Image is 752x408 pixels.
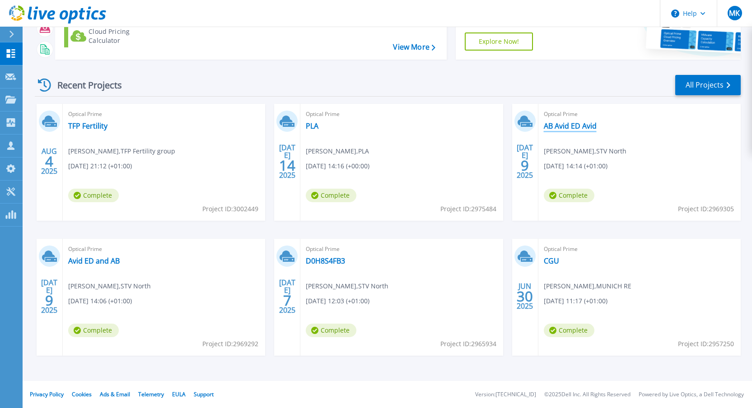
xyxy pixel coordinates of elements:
a: Ads & Email [100,390,130,398]
span: [DATE] 21:12 (+01:00) [68,161,132,171]
span: [DATE] 12:03 (+01:00) [306,296,369,306]
li: Powered by Live Optics, a Dell Technology [639,392,744,398]
a: CGU [544,256,559,265]
div: [DATE] 2025 [279,145,296,178]
div: [DATE] 2025 [41,280,58,313]
span: [DATE] 14:14 (+01:00) [544,161,607,171]
a: Telemetry [138,390,164,398]
a: View More [393,43,435,51]
span: [PERSON_NAME] , STV North [306,281,388,291]
div: [DATE] 2025 [516,145,533,178]
a: AB Avid ED Avid [544,121,597,130]
span: Complete [68,324,119,337]
a: Cloud Pricing Calculator [64,25,165,47]
a: Support [194,390,214,398]
span: Complete [306,324,356,337]
span: Project ID: 2969292 [202,339,258,349]
span: Optical Prime [306,244,497,254]
span: Optical Prime [544,109,735,119]
span: 14 [279,162,295,169]
span: 4 [45,158,53,165]
span: Optical Prime [68,244,260,254]
span: Optical Prime [544,244,735,254]
span: Complete [306,189,356,202]
a: Explore Now! [465,32,533,51]
span: 7 [283,297,291,304]
span: [DATE] 14:16 (+00:00) [306,161,369,171]
span: 9 [521,162,529,169]
span: Optical Prime [306,109,497,119]
span: 30 [517,292,533,300]
a: EULA [172,390,186,398]
span: [PERSON_NAME] , PLA [306,146,369,156]
li: © 2025 Dell Inc. All Rights Reserved [544,392,631,398]
span: Project ID: 2965934 [440,339,496,349]
span: Complete [544,324,594,337]
span: [PERSON_NAME] , STV North [68,281,151,291]
span: [PERSON_NAME] , STV North [544,146,626,156]
span: [DATE] 14:06 (+01:00) [68,296,132,306]
span: Project ID: 2957250 [678,339,734,349]
span: [PERSON_NAME] , MUNICH RE [544,281,631,291]
span: 9 [45,297,53,304]
a: All Projects [675,75,741,95]
span: Project ID: 2975484 [440,204,496,214]
div: JUN 2025 [516,280,533,313]
span: Complete [544,189,594,202]
a: D0H8S4FB3 [306,256,345,265]
span: [DATE] 11:17 (+01:00) [544,296,607,306]
div: Cloud Pricing Calculator [89,27,161,45]
span: Complete [68,189,119,202]
div: Recent Projects [35,74,134,96]
a: PLA [306,121,318,130]
span: [PERSON_NAME] , TFP Fertility group [68,146,175,156]
span: Optical Prime [68,109,260,119]
a: TFP Fertility [68,121,107,130]
span: Project ID: 2969305 [678,204,734,214]
span: MK [729,9,740,17]
a: Privacy Policy [30,390,64,398]
div: AUG 2025 [41,145,58,178]
li: Version: [TECHNICAL_ID] [475,392,536,398]
span: Project ID: 3002449 [202,204,258,214]
a: Avid ED and AB [68,256,120,265]
div: [DATE] 2025 [279,280,296,313]
a: Cookies [72,390,92,398]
